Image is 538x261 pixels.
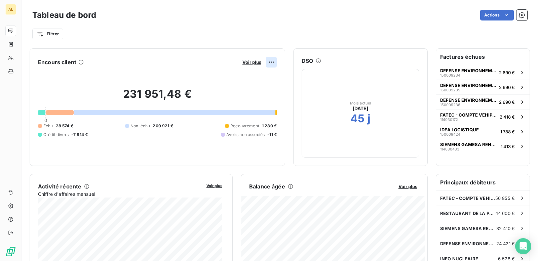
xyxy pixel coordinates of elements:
h2: 45 [350,112,364,125]
span: 1 413 € [501,144,515,149]
span: Voir plus [398,184,417,189]
h2: j [368,112,371,125]
h6: Factures échues [436,49,530,65]
button: DEFENSE ENVIRONNEMENT SERVICES1500092362 690 € [436,94,530,109]
button: FATEC - COMPTE VEHIPOSTE1140301722 418 € [436,109,530,124]
span: 24 421 € [496,241,515,246]
h6: Principaux débiteurs [436,174,530,190]
span: Crédit divers [43,132,69,138]
button: Voir plus [240,59,263,65]
span: [DATE] [353,105,369,112]
span: Voir plus [242,59,261,65]
span: 32 410 € [496,226,515,231]
span: 2 690 € [499,99,515,105]
span: DEFENSE ENVIRONNEMENT SERVICES [440,97,496,103]
span: DEFENSE ENVIRONNEMENT SERVICES [440,83,496,88]
span: 150009424 [440,132,460,136]
span: 0 [44,118,47,123]
button: IDEA LOGISTIQUE1500094241 788 € [436,124,530,139]
h6: DSO [302,57,313,65]
div: Open Intercom Messenger [515,238,531,254]
span: 150009235 [440,88,460,92]
button: SIEMENS GAMESA RENEWABLE ENERG1140304331 413 € [436,139,530,154]
span: 2 690 € [499,85,515,90]
span: SIEMENS GAMESA RENEWABLE ENERG [440,226,496,231]
button: Actions [480,10,514,20]
button: DEFENSE ENVIRONNEMENT SERVICES1500092342 690 € [436,65,530,80]
div: AL [5,4,16,15]
span: 56 855 € [495,195,515,201]
span: FATEC - COMPTE VEHIPOSTE [440,195,495,201]
span: 209 921 € [153,123,173,129]
span: Échu [43,123,53,129]
span: 114030172 [440,118,458,122]
span: 2 418 € [500,114,515,120]
h2: 231 951,48 € [38,87,277,107]
span: 150009236 [440,103,460,107]
span: 1 788 € [500,129,515,134]
span: -7 814 € [71,132,88,138]
span: 150009234 [440,73,460,77]
span: Recouvrement [230,123,259,129]
h6: Activité récente [38,182,81,190]
button: Voir plus [204,182,224,188]
h6: Balance âgée [249,182,285,190]
span: 28 574 € [56,123,73,129]
span: -11 € [267,132,277,138]
span: Avoirs non associés [226,132,265,138]
span: Mois actuel [350,101,371,105]
span: DEFENSE ENVIRONNEMENT SERVICES [440,241,496,246]
span: IDEA LOGISTIQUE [440,127,479,132]
span: Non-échu [130,123,150,129]
img: Logo LeanPay [5,246,16,257]
span: SIEMENS GAMESA RENEWABLE ENERG [440,142,498,147]
span: 114030433 [440,147,459,151]
span: RESTAURANT DE LA PRESQU'ILE [440,211,495,216]
span: Chiffre d'affaires mensuel [38,190,202,198]
span: FATEC - COMPTE VEHIPOSTE [440,112,497,118]
h3: Tableau de bord [32,9,96,21]
button: DEFENSE ENVIRONNEMENT SERVICES1500092352 690 € [436,80,530,94]
span: 44 600 € [495,211,515,216]
h6: Encours client [38,58,76,66]
span: 1 280 € [262,123,277,129]
span: DEFENSE ENVIRONNEMENT SERVICES [440,68,496,73]
span: 2 690 € [499,70,515,75]
span: Voir plus [206,183,222,188]
button: Filtrer [32,29,63,39]
button: Voir plus [396,183,419,189]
